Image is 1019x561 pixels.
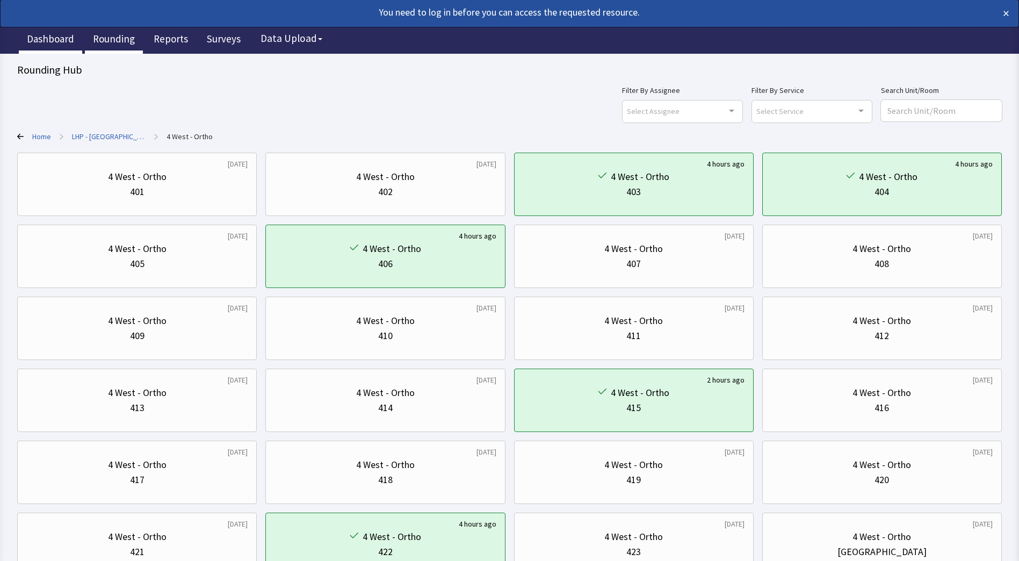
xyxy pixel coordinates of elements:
div: [DATE] [228,375,248,385]
div: 418 [378,472,393,487]
a: LHP - Pascack Valley [72,131,146,142]
div: 4 West - Ortho [356,457,415,472]
div: 404 [875,184,889,199]
div: 4 hours ago [707,159,745,169]
div: 4 West - Ortho [604,457,663,472]
span: > [60,126,63,147]
div: [DATE] [476,303,496,313]
div: 4 West - Ortho [852,457,911,472]
div: 4 West - Ortho [859,169,917,184]
div: [DATE] [725,519,745,529]
div: 2 hours ago [707,375,745,385]
a: Dashboard [19,27,82,54]
div: 4 hours ago [955,159,993,169]
div: 408 [875,256,889,271]
div: 4 West - Ortho [356,313,415,328]
div: 423 [626,544,641,559]
div: 4 West - Ortho [108,241,167,256]
div: 4 West - Ortho [356,169,415,184]
div: [DATE] [725,447,745,457]
div: You need to log in before you can access the requested resource. [10,5,909,20]
div: 4 West - Ortho [611,385,669,400]
button: Data Upload [254,28,329,48]
div: 4 West - Ortho [108,529,167,544]
div: 403 [626,184,641,199]
div: 415 [626,400,641,415]
div: [DATE] [228,447,248,457]
div: 4 West - Ortho [604,241,663,256]
div: [DATE] [228,519,248,529]
a: Surveys [199,27,249,54]
div: 409 [130,328,144,343]
div: 4 West - Ortho [363,529,421,544]
div: 4 West - Ortho [852,313,911,328]
div: 4 West - Ortho [604,529,663,544]
div: [GEOGRAPHIC_DATA] [837,544,927,559]
div: 4 West - Ortho [108,385,167,400]
a: Home [32,131,51,142]
div: 422 [378,544,393,559]
div: [DATE] [476,447,496,457]
div: 4 West - Ortho [363,241,421,256]
div: [DATE] [725,303,745,313]
span: Select Assignee [627,105,680,117]
span: Select Service [756,105,804,117]
input: Search Unit/Room [881,100,1002,121]
div: [DATE] [476,375,496,385]
div: 417 [130,472,144,487]
span: > [154,126,158,147]
div: [DATE] [228,303,248,313]
div: 4 West - Ortho [852,529,911,544]
div: 410 [378,328,393,343]
div: 421 [130,544,144,559]
div: 401 [130,184,144,199]
div: 402 [378,184,393,199]
div: 4 West - Ortho [611,169,669,184]
div: 413 [130,400,144,415]
div: 416 [875,400,889,415]
div: 4 West - Ortho [356,385,415,400]
label: Filter By Assignee [622,84,743,97]
div: [DATE] [973,519,993,529]
label: Search Unit/Room [881,84,1002,97]
label: Filter By Service [751,84,872,97]
div: 412 [875,328,889,343]
div: [DATE] [228,231,248,241]
div: 4 West - Ortho [108,169,167,184]
div: 4 West - Ortho [108,457,167,472]
div: 4 West - Ortho [852,241,911,256]
div: 419 [626,472,641,487]
button: × [1003,5,1009,22]
div: 4 West - Ortho [108,313,167,328]
div: 420 [875,472,889,487]
div: 4 West - Ortho [852,385,911,400]
a: Reports [146,27,196,54]
div: 407 [626,256,641,271]
div: [DATE] [228,159,248,169]
div: 414 [378,400,393,415]
div: [DATE] [725,231,745,241]
div: Rounding Hub [17,62,1002,77]
div: 405 [130,256,144,271]
div: [DATE] [973,447,993,457]
div: [DATE] [973,375,993,385]
div: 411 [626,328,641,343]
div: [DATE] [476,159,496,169]
div: [DATE] [973,303,993,313]
div: 4 hours ago [459,519,496,529]
div: 406 [378,256,393,271]
a: 4 West - Ortho [167,131,213,142]
a: Rounding [85,27,143,54]
div: 4 hours ago [459,231,496,241]
div: 4 West - Ortho [604,313,663,328]
div: [DATE] [973,231,993,241]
